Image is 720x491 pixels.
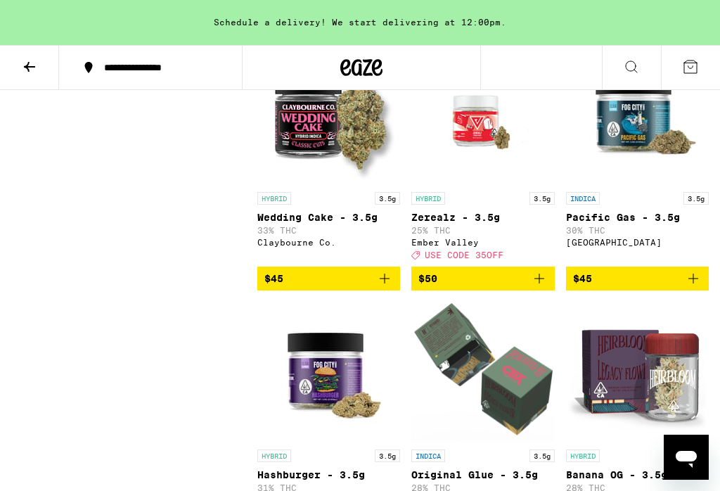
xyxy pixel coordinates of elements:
button: Add to bag [411,267,554,291]
a: Open page for Pacific Gas - 3.5g from Fog City Farms [566,44,709,267]
p: INDICA [411,449,445,462]
p: 3.5g [529,449,555,462]
div: Claybourne Co. [257,238,400,247]
p: Banana OG - 3.5g [566,469,709,480]
span: $50 [418,273,437,284]
p: Wedding Cake - 3.5g [257,212,400,223]
img: Fog City Farms - Hashburger - 3.5g [259,302,399,442]
img: Ember Valley - Zerealz - 3.5g [413,44,553,185]
p: 30% THC [566,226,709,235]
p: 3.5g [683,192,709,205]
p: Hashburger - 3.5g [257,469,400,480]
button: Add to bag [257,267,400,291]
img: Heirbloom - Banana OG - 3.5g [567,302,707,442]
p: HYBRID [257,192,291,205]
a: Open page for Wedding Cake - 3.5g from Claybourne Co. [257,44,400,267]
iframe: Button to launch messaging window [664,435,709,480]
p: HYBRID [411,192,445,205]
span: $45 [264,273,283,284]
button: Add to bag [566,267,709,291]
p: Zerealz - 3.5g [411,212,554,223]
p: INDICA [566,192,600,205]
p: 3.5g [375,192,400,205]
p: HYBRID [257,449,291,462]
img: Fog City Farms - Pacific Gas - 3.5g [567,44,707,185]
p: 33% THC [257,226,400,235]
span: USE CODE 35OFF [425,250,503,260]
p: HYBRID [566,449,600,462]
p: 25% THC [411,226,554,235]
p: Original Glue - 3.5g [411,469,554,480]
div: [GEOGRAPHIC_DATA] [566,238,709,247]
p: 3.5g [529,192,555,205]
div: Ember Valley [411,238,554,247]
p: Pacific Gas - 3.5g [566,212,709,223]
span: $45 [573,273,592,284]
img: Claybourne Co. - Wedding Cake - 3.5g [259,44,399,185]
img: Heirbloom - Original Glue - 3.5g [411,302,554,442]
p: 3.5g [375,449,400,462]
a: Open page for Zerealz - 3.5g from Ember Valley [411,44,554,267]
